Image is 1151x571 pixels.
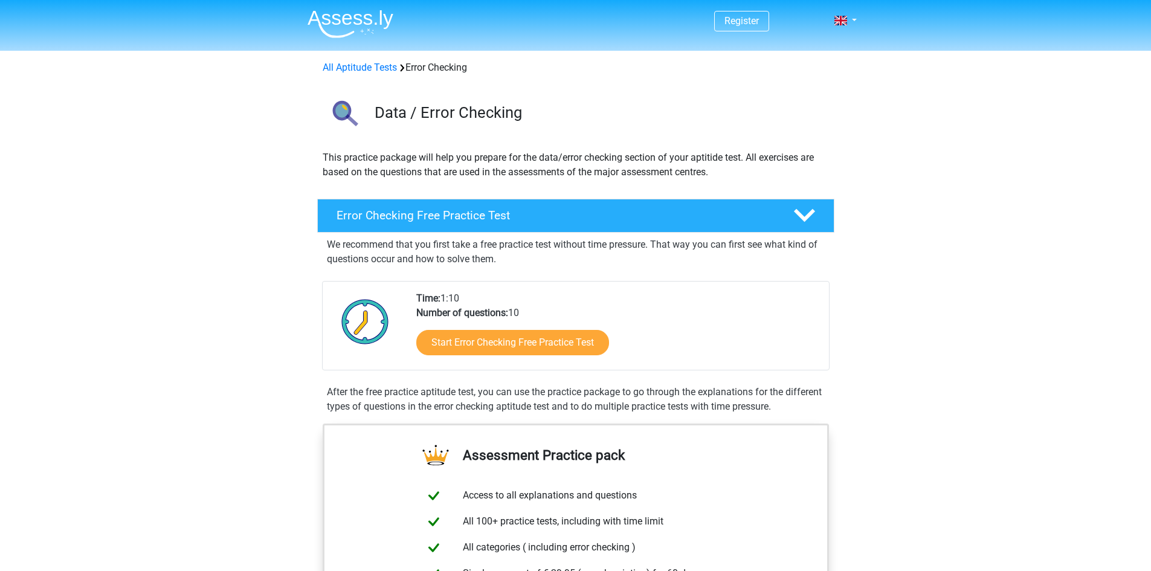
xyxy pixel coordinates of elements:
a: All Aptitude Tests [323,62,397,73]
a: Start Error Checking Free Practice Test [416,330,609,355]
p: This practice package will help you prepare for the data/error checking section of your aptitide ... [323,150,829,179]
div: Error Checking [318,60,834,75]
h3: Data / Error Checking [375,103,825,122]
p: We recommend that you first take a free practice test without time pressure. That way you can fir... [327,237,825,266]
div: After the free practice aptitude test, you can use the practice package to go through the explana... [322,385,830,414]
a: Register [724,15,759,27]
b: Number of questions: [416,307,508,318]
div: 1:10 10 [407,291,828,370]
img: Clock [335,291,396,352]
h4: Error Checking Free Practice Test [337,208,774,222]
b: Time: [416,292,440,304]
img: error checking [318,89,369,141]
a: Error Checking Free Practice Test [312,199,839,233]
img: Assessly [308,10,393,38]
